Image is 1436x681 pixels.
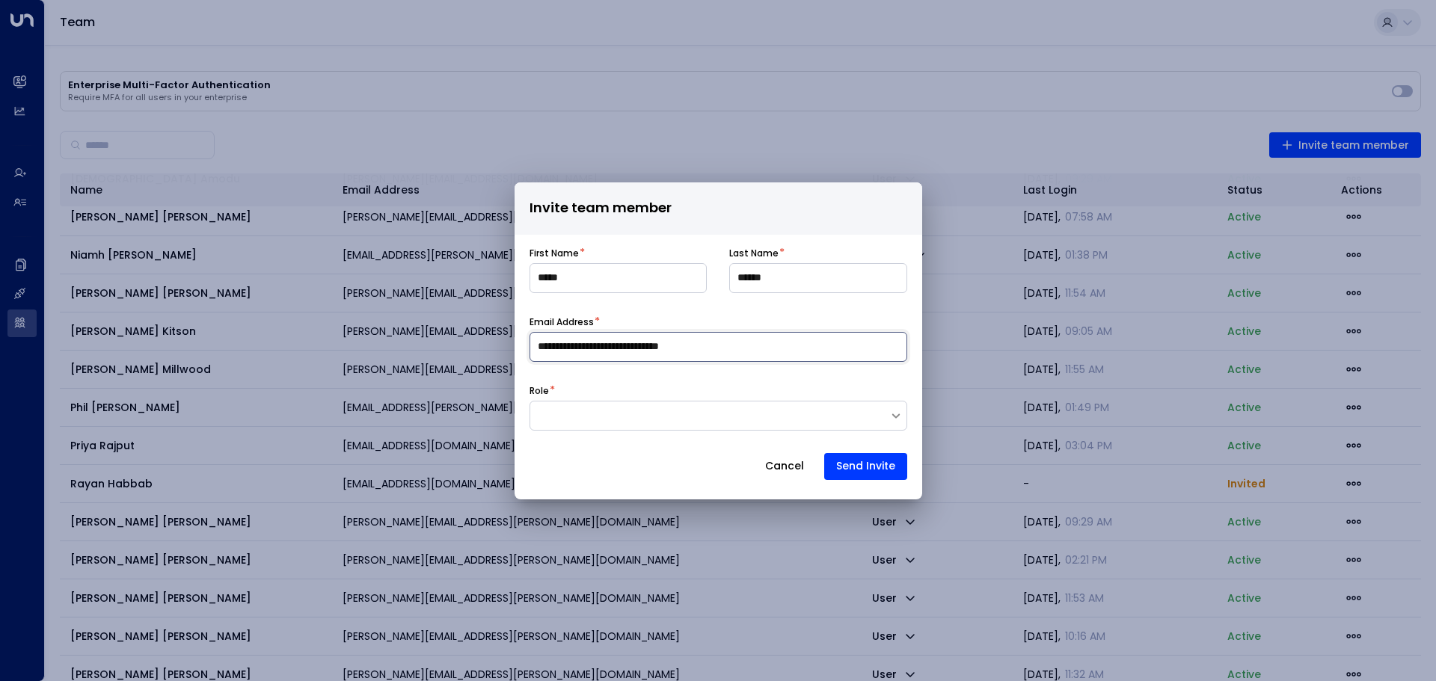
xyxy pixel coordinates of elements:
[824,453,907,480] button: Send Invite
[752,453,817,480] button: Cancel
[530,384,549,398] label: Role
[729,247,779,260] label: Last Name
[530,247,579,260] label: First Name
[530,315,594,329] label: Email Address
[530,197,672,219] span: Invite team member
